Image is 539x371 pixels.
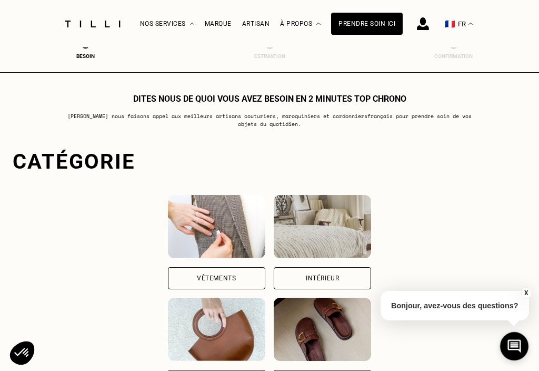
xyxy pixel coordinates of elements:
[248,53,291,59] div: Estimation
[316,23,321,25] img: Menu déroulant à propos
[306,275,339,281] div: Intérieur
[140,1,194,47] div: Nos services
[64,53,106,59] div: Besoin
[468,23,473,25] img: menu déroulant
[417,17,429,30] img: icône connexion
[445,19,455,29] span: 🇫🇷
[168,195,265,258] img: Vêtements
[205,20,232,27] a: Marque
[274,195,371,258] img: Intérieur
[280,1,321,47] div: À propos
[13,149,526,174] div: Catégorie
[242,20,270,27] a: Artisan
[168,298,265,361] img: Accessoires
[381,291,529,320] p: Bonjour, avez-vous des questions?
[433,53,475,59] div: Confirmation
[274,298,371,361] img: Chaussures
[133,94,406,104] h1: Dites nous de quoi vous avez besoin en 2 minutes top chrono
[331,13,403,35] a: Prendre soin ici
[197,275,236,281] div: Vêtements
[440,1,478,47] button: 🇫🇷 FR
[61,112,478,128] p: [PERSON_NAME] nous faisons appel aux meilleurs artisans couturiers , maroquiniers et cordonniers ...
[190,23,194,25] img: Menu déroulant
[61,21,124,27] img: Logo du service de couturière Tilli
[521,287,531,299] button: X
